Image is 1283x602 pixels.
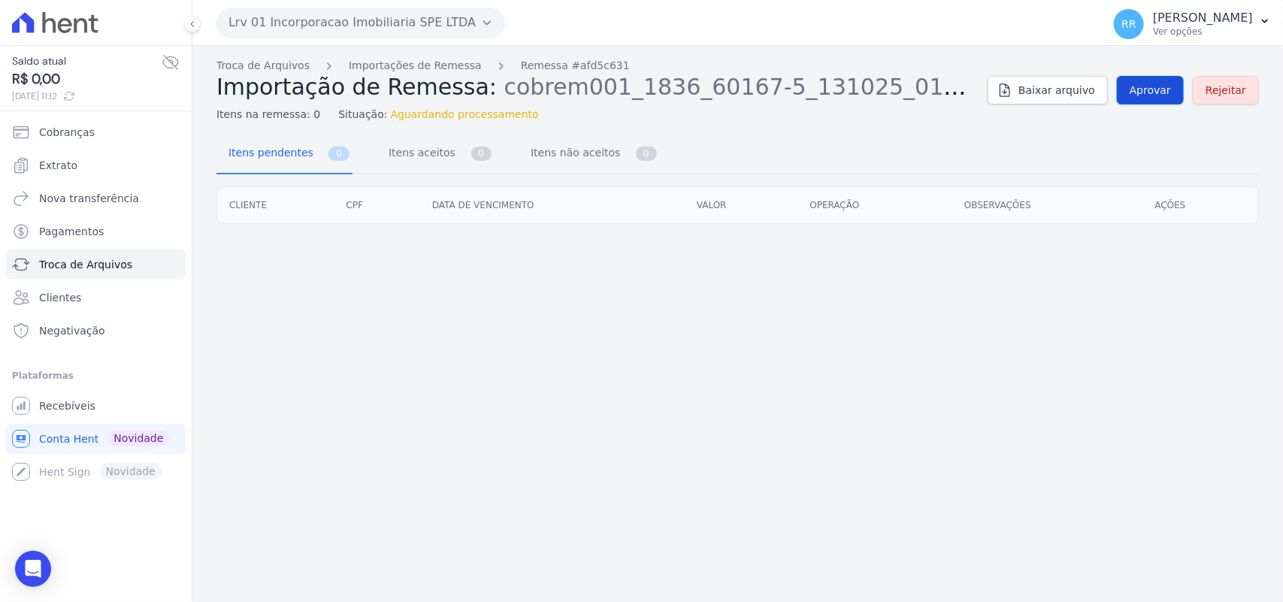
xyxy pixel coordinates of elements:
th: Observações [952,187,1143,223]
a: Nova transferência [6,183,186,213]
th: Cliente [217,187,334,223]
th: Valor [685,187,798,223]
span: Nova transferência [39,191,139,206]
span: cobrem001_1836_60167-5_131025_018.TXT [504,72,1008,100]
span: Itens pendentes [219,138,316,168]
th: CPF [334,187,419,223]
button: RR [PERSON_NAME] Ver opções [1102,3,1283,45]
span: Troca de Arquivos [39,257,132,272]
p: [PERSON_NAME] [1153,11,1253,26]
span: Negativação [39,323,105,338]
span: [DATE] 11:12 [12,89,162,103]
span: Conta Hent [39,431,98,446]
a: Extrato [6,150,186,180]
span: Situação: [338,107,387,123]
span: Aprovar [1130,83,1171,98]
span: Baixar arquivo [1018,83,1095,98]
span: 0 [328,147,349,161]
span: Itens na remessa: 0 [216,107,320,123]
a: Troca de Arquivos [216,58,310,74]
span: Recebíveis [39,398,95,413]
a: Remessa #afd5c631 [521,58,630,74]
th: Operação [798,187,953,223]
span: Rejeitar [1206,83,1246,98]
a: Rejeitar [1193,76,1259,104]
a: Itens pendentes 0 [216,135,353,174]
span: Cobranças [39,125,95,140]
a: Pagamentos [6,216,186,247]
span: Itens não aceitos [522,138,623,168]
nav: Breadcrumb [216,58,976,74]
a: Importações de Remessa [349,58,482,74]
span: RR [1121,19,1136,29]
a: Troca de Arquivos [6,250,186,280]
nav: Tab selector [216,135,660,174]
button: Lrv 01 Incorporacao Imobiliaria SPE LTDA [216,8,505,38]
span: Pagamentos [39,224,104,239]
span: 0 [636,147,657,161]
span: Aguardando processamento [391,107,539,123]
span: R$ 0,00 [12,69,162,89]
span: Importação de Remessa: [216,74,497,100]
span: Extrato [39,158,77,173]
a: Itens não aceitos 0 [519,135,660,174]
a: Baixar arquivo [988,76,1108,104]
th: Data de vencimento [420,187,685,223]
span: Saldo atual [12,53,162,69]
span: Itens aceitos [380,138,458,168]
a: Negativação [6,316,186,346]
a: Clientes [6,283,186,313]
span: Clientes [39,290,81,305]
th: Ações [1143,187,1258,223]
div: Plataformas [12,367,180,385]
a: Aprovar [1117,76,1184,104]
p: Ver opções [1153,26,1253,38]
a: Itens aceitos 0 [377,135,495,174]
nav: Sidebar [12,117,180,487]
a: Conta Hent Novidade [6,424,186,454]
a: Cobranças [6,117,186,147]
span: Novidade [107,430,169,446]
a: Recebíveis [6,391,186,421]
span: 0 [471,147,492,161]
div: Open Intercom Messenger [15,551,51,587]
